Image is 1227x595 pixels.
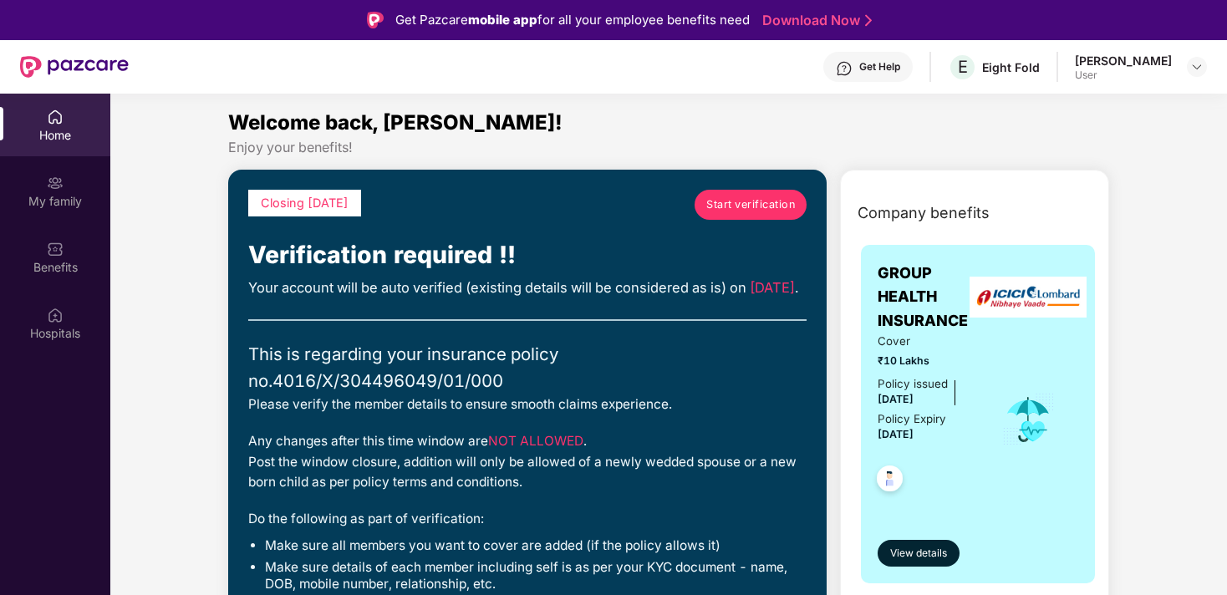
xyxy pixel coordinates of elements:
img: svg+xml;base64,PHN2ZyB4bWxucz0iaHR0cDovL3d3dy53My5vcmcvMjAwMC9zdmciIHdpZHRoPSI0OC45NDMiIGhlaWdodD... [869,460,910,501]
div: Get Help [859,60,900,74]
span: Welcome back, [PERSON_NAME]! [228,110,563,135]
a: Start verification [695,190,807,220]
span: View details [890,546,947,562]
div: Eight Fold [982,59,1040,75]
div: Verification required !! [248,236,807,274]
img: svg+xml;base64,PHN2ZyBpZD0iSGVscC0zMngzMiIgeG1sbnM9Imh0dHA6Ly93d3cudzMub3JnLzIwMDAvc3ZnIiB3aWR0aD... [836,60,853,77]
span: Closing [DATE] [261,196,349,210]
div: This is regarding your insurance policy no. 4016/X/304496049/01/000 [248,341,807,394]
div: Enjoy your benefits! [228,139,1109,156]
div: Your account will be auto verified (existing details will be considered as is) on . [248,277,807,299]
span: ₹10 Lakhs [878,353,978,369]
div: Policy Expiry [878,410,946,428]
span: Cover [878,333,978,350]
li: Make sure all members you want to cover are added (if the policy allows it) [265,537,807,554]
span: [DATE] [878,428,914,440]
li: Make sure details of each member including self is as per your KYC document - name, DOB, mobile n... [265,559,807,593]
img: insurerLogo [970,277,1087,318]
img: svg+xml;base64,PHN2ZyB3aWR0aD0iMjAiIGhlaWdodD0iMjAiIHZpZXdCb3g9IjAgMCAyMCAyMCIgZmlsbD0ibm9uZSIgeG... [47,175,64,191]
span: Start verification [706,196,795,213]
strong: mobile app [468,12,537,28]
div: [PERSON_NAME] [1075,53,1172,69]
div: User [1075,69,1172,82]
div: Any changes after this time window are . Post the window closure, addition will only be allowed o... [248,431,807,492]
span: Company benefits [858,201,990,225]
img: svg+xml;base64,PHN2ZyBpZD0iRHJvcGRvd24tMzJ4MzIiIHhtbG5zPSJodHRwOi8vd3d3LnczLm9yZy8yMDAwL3N2ZyIgd2... [1190,60,1204,74]
div: Please verify the member details to ensure smooth claims experience. [248,394,807,414]
div: Policy issued [878,375,948,393]
img: svg+xml;base64,PHN2ZyBpZD0iQmVuZWZpdHMiIHhtbG5zPSJodHRwOi8vd3d3LnczLm9yZy8yMDAwL3N2ZyIgd2lkdGg9Ij... [47,241,64,257]
button: View details [878,540,960,567]
img: Logo [367,12,384,28]
img: svg+xml;base64,PHN2ZyBpZD0iSG9zcGl0YWxzIiB4bWxucz0iaHR0cDovL3d3dy53My5vcmcvMjAwMC9zdmciIHdpZHRoPS... [47,307,64,323]
div: Get Pazcare for all your employee benefits need [395,10,750,30]
div: Do the following as part of verification: [248,509,807,529]
img: svg+xml;base64,PHN2ZyBpZD0iSG9tZSIgeG1sbnM9Imh0dHA6Ly93d3cudzMub3JnLzIwMDAvc3ZnIiB3aWR0aD0iMjAiIG... [47,109,64,125]
span: [DATE] [878,393,914,405]
span: [DATE] [750,279,795,296]
a: Download Now [762,12,867,29]
span: NOT ALLOWED [488,433,583,449]
span: GROUP HEALTH INSURANCE [878,262,978,333]
img: Stroke [865,12,872,29]
span: E [958,57,968,77]
img: New Pazcare Logo [20,56,129,78]
img: icon [1001,392,1056,447]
